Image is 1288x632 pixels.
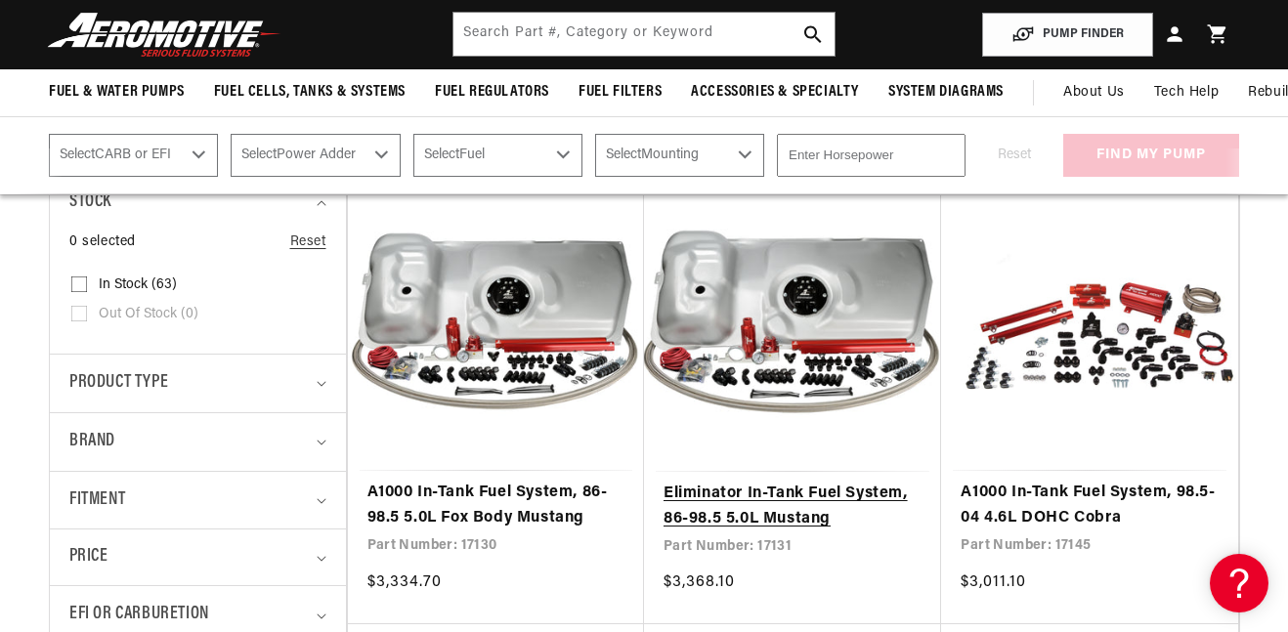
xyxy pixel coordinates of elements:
span: System Diagrams [888,82,1004,103]
span: 0 selected [69,232,136,253]
select: Power Adder [231,134,400,177]
summary: Accessories & Specialty [676,69,874,115]
select: Mounting [595,134,764,177]
select: CARB or EFI [49,134,218,177]
a: Reset [290,232,326,253]
span: Fitment [69,486,125,515]
span: Tech Help [1154,82,1219,104]
summary: System Diagrams [874,69,1018,115]
summary: Fuel Regulators [420,69,564,115]
input: Enter Horsepower [777,134,966,177]
summary: Fuel & Water Pumps [34,69,199,115]
summary: Price [69,529,326,585]
span: Fuel Regulators [435,82,549,103]
span: About Us [1063,85,1125,100]
span: In stock (63) [99,276,177,294]
span: Stock [69,189,111,217]
button: PUMP FINDER [982,13,1153,57]
span: Brand [69,428,115,456]
span: Product type [69,369,168,398]
a: A1000 In-Tank Fuel System, 86-98.5 5.0L Fox Body Mustang [367,481,624,530]
span: Accessories & Specialty [691,82,859,103]
summary: Fitment (0 selected) [69,472,326,529]
img: Aeromotive [42,12,286,58]
summary: Stock (0 selected) [69,174,326,232]
a: About Us [1049,69,1139,116]
button: search button [792,13,835,56]
span: EFI or Carburetion [69,601,209,629]
span: Fuel Filters [579,82,662,103]
summary: Brand (0 selected) [69,413,326,471]
span: Fuel Cells, Tanks & Systems [214,82,406,103]
summary: Tech Help [1139,69,1233,116]
a: A1000 In-Tank Fuel System, 98.5-04 4.6L DOHC Cobra [961,481,1218,530]
span: Price [69,544,107,570]
span: Out of stock (0) [99,306,198,323]
summary: Fuel Cells, Tanks & Systems [199,69,420,115]
summary: Fuel Filters [564,69,676,115]
select: Fuel [413,134,582,177]
input: Search by Part Number, Category or Keyword [453,13,836,56]
a: Eliminator In-Tank Fuel System, 86-98.5 5.0L Mustang [664,482,922,531]
span: Fuel & Water Pumps [49,82,185,103]
summary: Product type (0 selected) [69,355,326,412]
